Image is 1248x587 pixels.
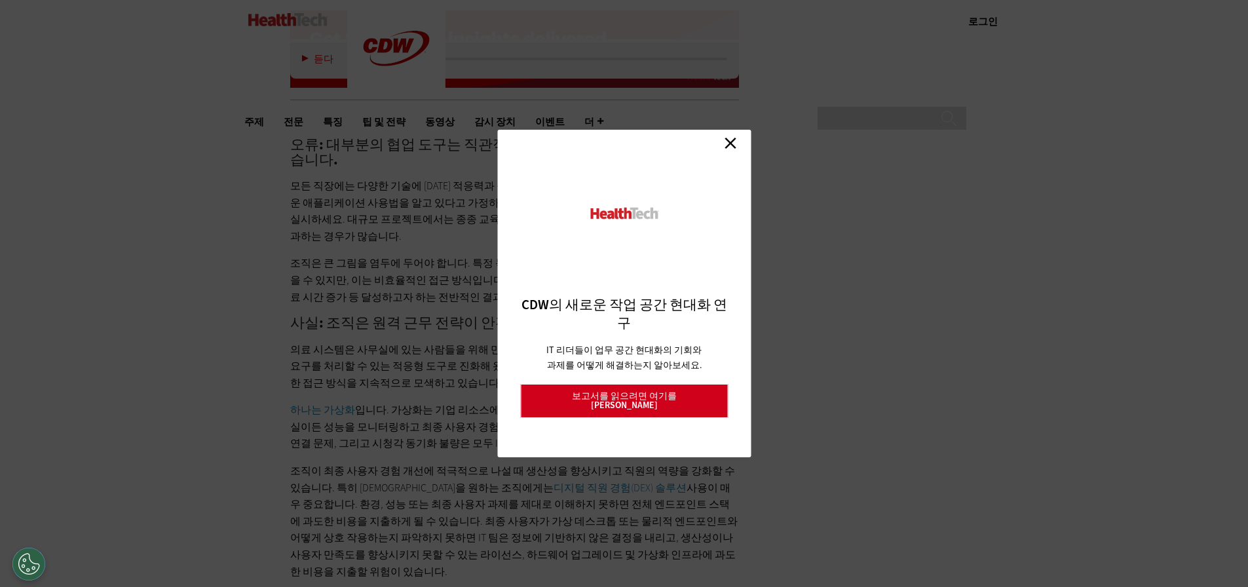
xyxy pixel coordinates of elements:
a: 보고서를 읽으려면 여기를 [PERSON_NAME] [520,384,728,418]
button: 환경 설정 열기 [12,548,45,580]
font: IT 리더들이 업무 공간 현대화의 기회와 과제를 어떻게 해결하는지 알아보세요. [546,344,702,371]
img: HealthTech_0.png [588,206,660,220]
font: CDW의 새로운 작업 공간 현대화 연구 [521,295,727,332]
font: 보고서를 읽으려면 여기를 [PERSON_NAME] [572,390,677,411]
div: 쿠키 설정 [12,548,45,580]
